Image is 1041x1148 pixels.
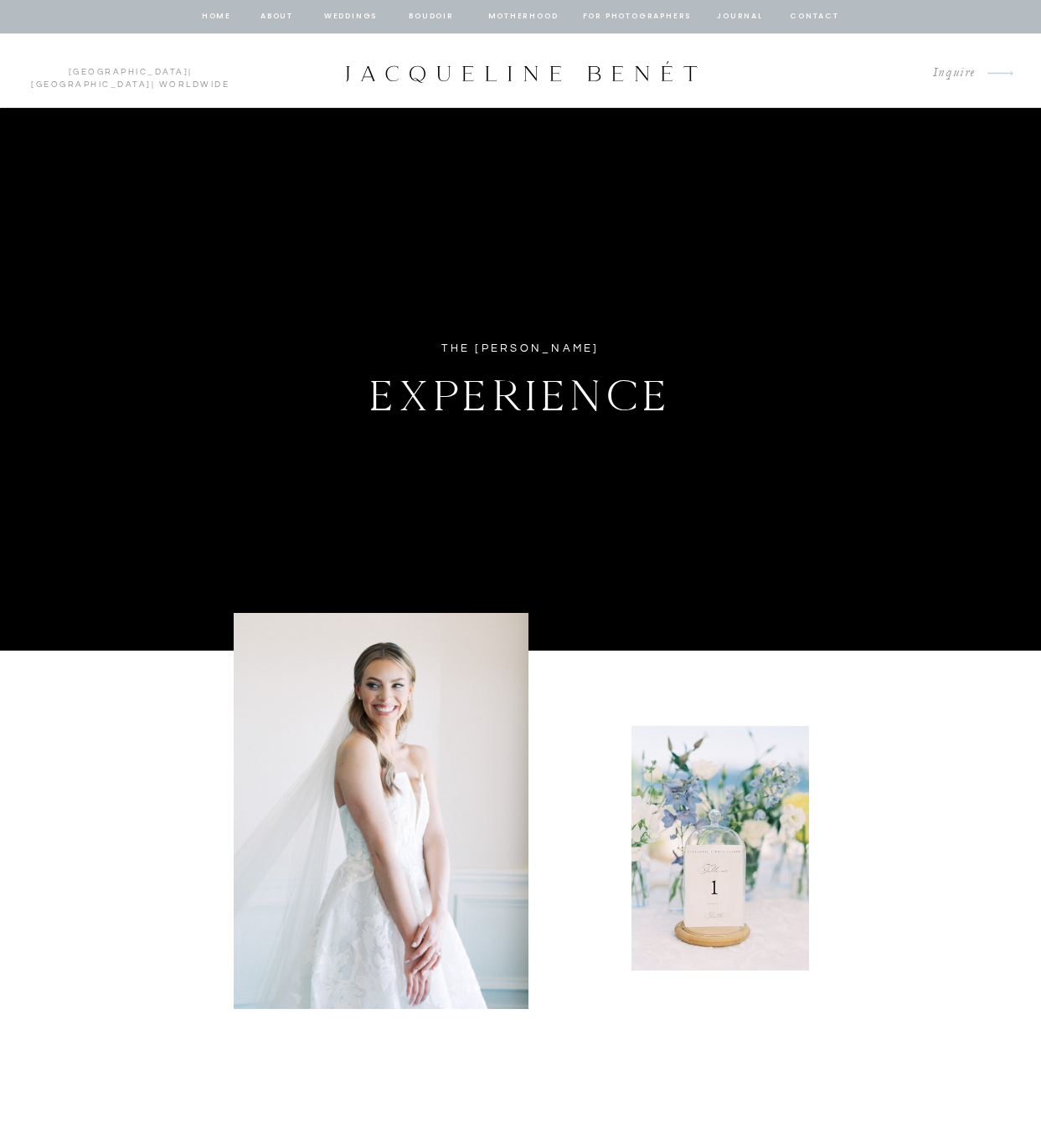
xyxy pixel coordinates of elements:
[260,9,295,24] a: about
[408,9,456,24] a: BOUDOIR
[280,362,762,420] h1: Experience
[488,9,558,24] a: Motherhood
[788,9,842,24] a: contact
[714,9,766,24] a: journal
[322,9,379,24] a: Weddings
[201,9,233,24] a: home
[583,9,692,24] a: for photographers
[31,80,152,89] a: [GEOGRAPHIC_DATA]
[69,68,189,76] a: [GEOGRAPHIC_DATA]
[23,66,237,76] p: | | Worldwide
[384,339,657,358] div: The [PERSON_NAME]
[920,62,976,85] a: Inquire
